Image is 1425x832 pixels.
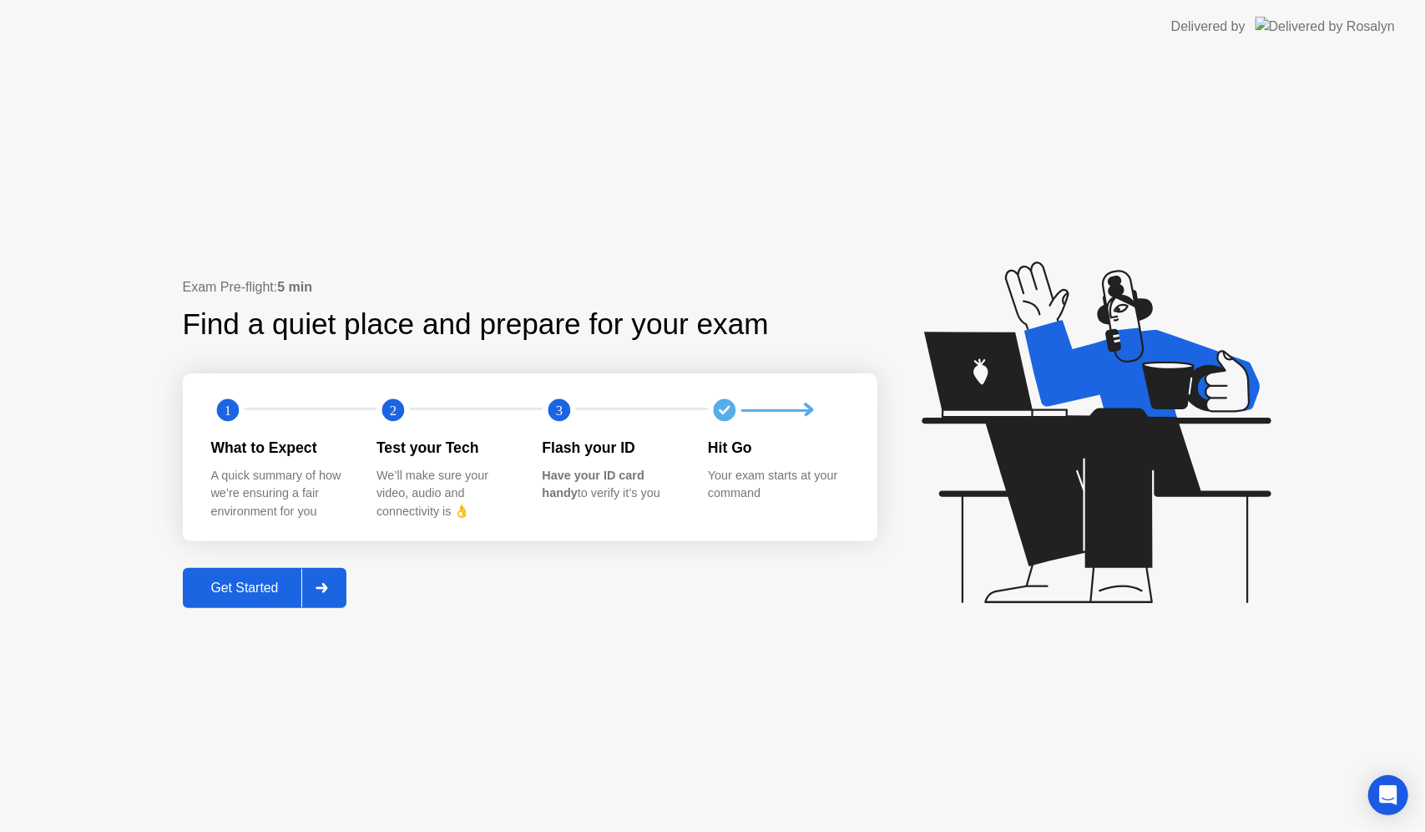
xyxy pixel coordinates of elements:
[376,437,516,459] div: Test your Tech
[211,467,351,521] div: A quick summary of how we’re ensuring a fair environment for you
[183,277,877,297] div: Exam Pre-flight:
[224,403,230,419] text: 1
[188,581,302,596] div: Get Started
[543,437,682,459] div: Flash your ID
[708,437,847,459] div: Hit Go
[211,437,351,459] div: What to Expect
[708,467,847,503] div: Your exam starts at your command
[277,280,312,294] b: 5 min
[390,403,397,419] text: 2
[1171,17,1246,37] div: Delivered by
[376,467,516,521] div: We’ll make sure your video, audio and connectivity is 👌
[183,568,347,608] button: Get Started
[1256,17,1395,36] img: Delivered by Rosalyn
[183,302,771,347] div: Find a quiet place and prepare for your exam
[543,469,644,500] b: Have your ID card handy
[543,467,682,503] div: to verify it’s you
[555,403,562,419] text: 3
[1368,775,1408,815] div: Open Intercom Messenger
